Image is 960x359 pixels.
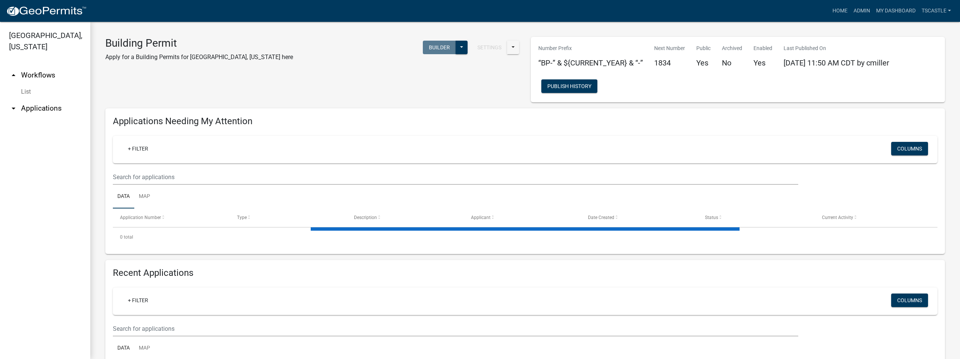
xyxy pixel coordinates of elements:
[9,71,18,80] i: arrow_drop_up
[105,53,293,62] p: Apply for a Building Permits for [GEOGRAPHIC_DATA], [US_STATE] here
[471,41,507,54] button: Settings
[722,58,742,67] h5: No
[237,215,247,220] span: Type
[105,37,293,50] h3: Building Permit
[113,208,230,227] datatable-header-cell: Application Number
[722,44,742,52] p: Archived
[919,4,954,18] a: tscastle
[654,44,685,52] p: Next Number
[113,116,937,127] h4: Applications Needing My Attention
[122,142,154,155] a: + Filter
[753,44,772,52] p: Enabled
[588,215,614,220] span: Date Created
[113,321,798,336] input: Search for applications
[122,294,154,307] a: + Filter
[654,58,685,67] h5: 1834
[538,58,643,67] h5: “BP-” & ${CURRENT_YEAR} & “-”
[784,58,889,67] span: [DATE] 11:50 AM CDT by cmiller
[471,215,491,220] span: Applicant
[354,215,377,220] span: Description
[230,208,347,227] datatable-header-cell: Type
[541,79,597,93] button: Publish History
[113,268,937,278] h4: Recent Applications
[696,44,711,52] p: Public
[696,58,711,67] h5: Yes
[113,185,134,209] a: Data
[113,169,798,185] input: Search for applications
[9,104,18,113] i: arrow_drop_down
[873,4,919,18] a: My Dashboard
[815,208,932,227] datatable-header-cell: Current Activity
[538,44,643,52] p: Number Prefix
[851,4,873,18] a: Admin
[822,215,853,220] span: Current Activity
[891,142,928,155] button: Columns
[705,215,718,220] span: Status
[891,294,928,307] button: Columns
[113,228,937,246] div: 0 total
[423,41,456,54] button: Builder
[347,208,464,227] datatable-header-cell: Description
[581,208,698,227] datatable-header-cell: Date Created
[120,215,161,220] span: Application Number
[829,4,851,18] a: Home
[753,58,772,67] h5: Yes
[134,185,155,209] a: Map
[784,44,889,52] p: Last Published On
[541,84,597,90] wm-modal-confirm: Workflow Publish History
[464,208,581,227] datatable-header-cell: Applicant
[698,208,815,227] datatable-header-cell: Status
